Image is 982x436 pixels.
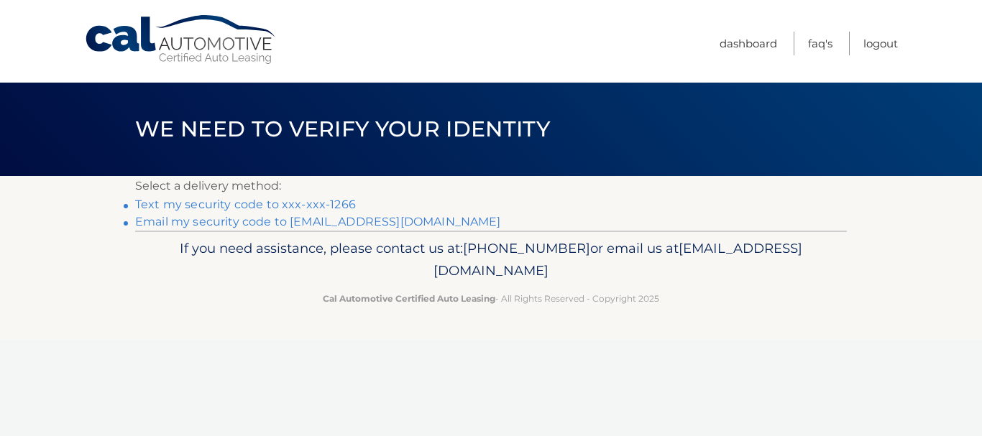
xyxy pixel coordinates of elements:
a: Text my security code to xxx-xxx-1266 [135,198,356,211]
a: Cal Automotive [84,14,278,65]
strong: Cal Automotive Certified Auto Leasing [323,293,495,304]
span: [PHONE_NUMBER] [463,240,590,256]
a: FAQ's [808,32,832,55]
a: Dashboard [720,32,777,55]
a: Email my security code to [EMAIL_ADDRESS][DOMAIN_NAME] [135,215,501,228]
p: - All Rights Reserved - Copyright 2025 [144,291,838,306]
span: We need to verify your identity [135,116,550,142]
p: Select a delivery method: [135,176,847,196]
a: Logout [863,32,898,55]
p: If you need assistance, please contact us at: or email us at [144,237,838,283]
